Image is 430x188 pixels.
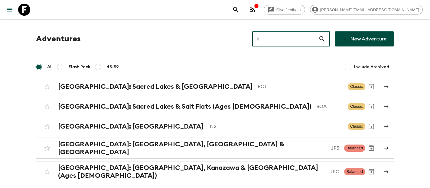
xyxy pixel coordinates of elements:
h2: [GEOGRAPHIC_DATA]: [GEOGRAPHIC_DATA], [GEOGRAPHIC_DATA] & [GEOGRAPHIC_DATA] [58,140,326,156]
a: [GEOGRAPHIC_DATA]: Sacred Lakes & [GEOGRAPHIC_DATA]BO1ClassicArchive [36,78,394,95]
a: [GEOGRAPHIC_DATA]: [GEOGRAPHIC_DATA]IN2ClassicArchive [36,118,394,135]
a: [GEOGRAPHIC_DATA]: Sacred Lakes & Salt Flats (Ages [DEMOGRAPHIC_DATA])BOAClassicArchive [36,98,394,115]
button: search adventures [230,4,242,16]
span: Balanced [344,168,365,175]
a: [GEOGRAPHIC_DATA]: [GEOGRAPHIC_DATA], [GEOGRAPHIC_DATA] & [GEOGRAPHIC_DATA]JP3BalancedArchive [36,138,394,159]
input: e.g. AR1, Argentina [252,30,318,47]
h1: Adventures [36,33,81,45]
span: Include Archived [354,64,389,70]
span: Classic [348,83,365,90]
button: Archive [365,166,377,178]
span: [PERSON_NAME][EMAIL_ADDRESS][DOMAIN_NAME] [317,8,422,12]
span: Balanced [344,145,365,152]
h2: [GEOGRAPHIC_DATA]: Sacred Lakes & Salt Flats (Ages [DEMOGRAPHIC_DATA]) [58,103,311,110]
p: IN2 [208,123,343,130]
button: Archive [365,81,377,93]
h2: [GEOGRAPHIC_DATA]: Sacred Lakes & [GEOGRAPHIC_DATA] [58,83,253,91]
a: [GEOGRAPHIC_DATA]: [GEOGRAPHIC_DATA], Kanazawa & [GEOGRAPHIC_DATA] (Ages [DEMOGRAPHIC_DATA])JPCBa... [36,161,394,182]
button: menu [4,4,16,16]
button: Archive [365,142,377,154]
p: BOA [316,103,343,110]
div: [PERSON_NAME][EMAIL_ADDRESS][DOMAIN_NAME] [310,5,423,14]
p: JP3 [331,145,339,152]
span: Give feedback [273,8,305,12]
p: BO1 [258,83,343,90]
h2: [GEOGRAPHIC_DATA]: [GEOGRAPHIC_DATA], Kanazawa & [GEOGRAPHIC_DATA] (Ages [DEMOGRAPHIC_DATA]) [58,164,325,180]
a: New Adventure [335,31,394,46]
span: Classic [348,123,365,130]
p: JPC [330,168,339,175]
a: Give feedback [264,5,305,14]
button: Archive [365,120,377,132]
button: Archive [365,100,377,113]
span: Classic [348,103,365,110]
span: All [47,64,53,70]
h2: [GEOGRAPHIC_DATA]: [GEOGRAPHIC_DATA] [58,123,204,130]
span: Flash Pack [69,64,90,70]
span: 45-59 [106,64,119,70]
